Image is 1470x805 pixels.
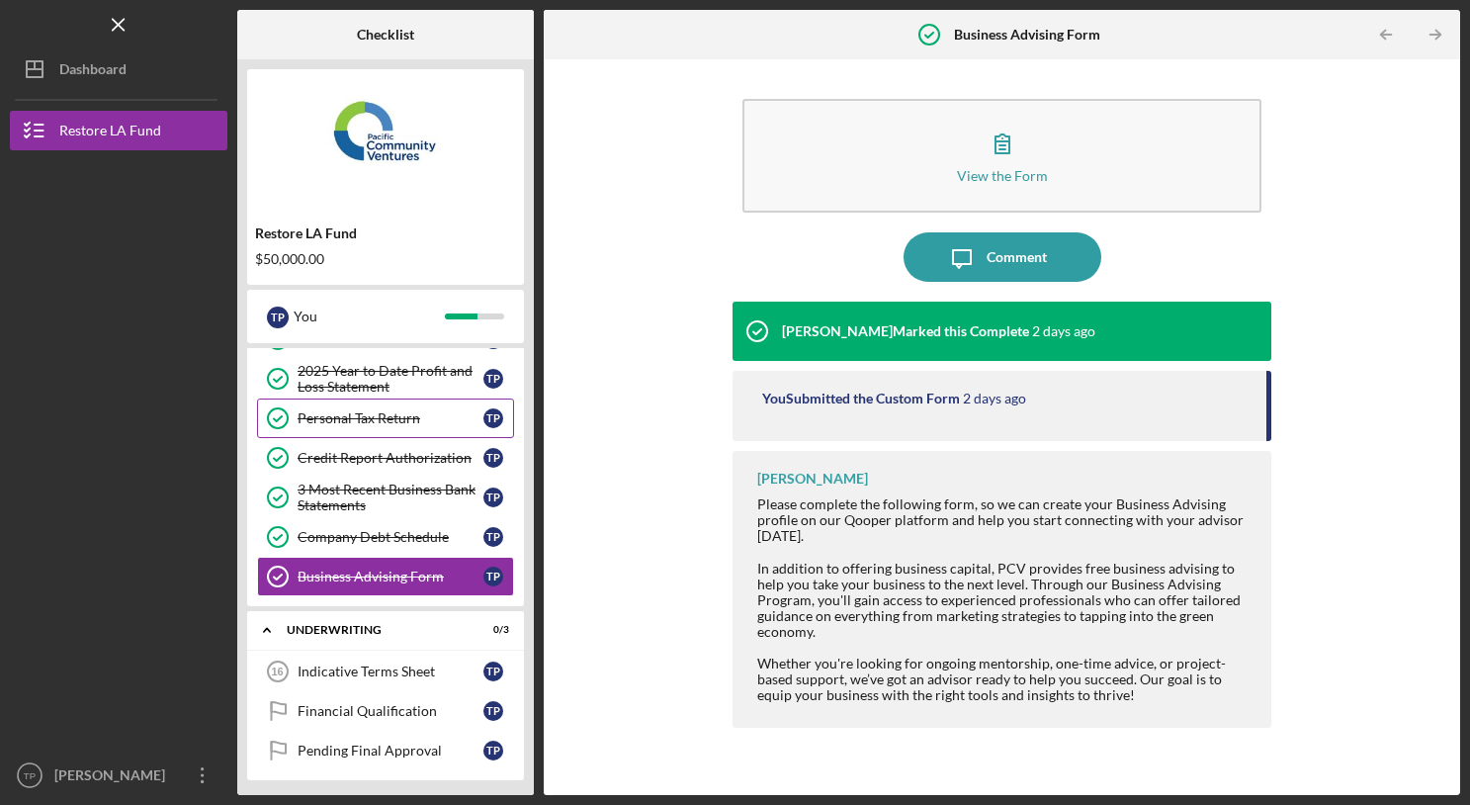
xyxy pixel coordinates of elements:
a: Pending Final ApprovalTP [257,731,514,770]
div: Personal Tax Return [298,410,483,426]
div: In addition to offering business capital, PCV provides free business advising to help you take yo... [757,561,1251,640]
a: 3 Most Recent Business Bank StatementsTP [257,478,514,517]
button: TP[PERSON_NAME] [10,756,227,795]
div: T P [483,408,503,428]
a: Business Advising FormTP [257,557,514,596]
div: Indicative Terms Sheet [298,664,483,679]
div: T P [483,527,503,547]
a: Financial QualificationTP [257,691,514,731]
div: T P [483,741,503,760]
div: Whether you're looking for ongoing mentorship, one-time advice, or project-based support, we’ve g... [757,656,1251,703]
div: T P [483,448,503,468]
div: Restore LA Fund [59,111,161,155]
a: Personal Tax ReturnTP [257,399,514,438]
div: T P [483,488,503,507]
div: Financial Qualification [298,703,483,719]
div: T P [483,662,503,681]
div: $50,000.00 [255,251,516,267]
div: You [294,300,445,333]
a: 16Indicative Terms SheetTP [257,652,514,691]
div: [PERSON_NAME] Marked this Complete [782,323,1029,339]
div: Dashboard [59,49,127,94]
button: Dashboard [10,49,227,89]
div: Restore LA Fund [255,225,516,241]
b: Business Advising Form [954,27,1100,43]
time: 2025-10-06 22:22 [1032,323,1095,339]
div: Pending Final Approval [298,743,483,759]
div: Business Advising Form [298,569,483,584]
div: Credit Report Authorization [298,450,483,466]
div: T P [483,369,503,389]
tspan: 16 [271,666,283,677]
a: Credit Report AuthorizationTP [257,438,514,478]
div: View the Form [957,168,1048,183]
div: 3 Most Recent Business Bank Statements [298,482,483,513]
div: Please complete the following form, so we can create your Business Advising profile on our Qooper... [757,496,1251,544]
button: Restore LA Fund [10,111,227,150]
div: 0 / 3 [474,624,509,636]
div: Underwriting [287,624,460,636]
div: You Submitted the Custom Form [762,391,960,406]
b: Checklist [357,27,414,43]
button: Comment [904,232,1101,282]
div: Comment [987,232,1047,282]
div: 2025 Year to Date Profit and Loss Statement [298,363,483,395]
div: [PERSON_NAME] [757,471,868,487]
div: T P [483,567,503,586]
img: Product logo [247,79,524,198]
a: 2025 Year to Date Profit and Loss StatementTP [257,359,514,399]
div: Company Debt Schedule [298,529,483,545]
div: T P [483,701,503,721]
button: View the Form [742,99,1260,213]
text: TP [24,770,36,781]
div: [PERSON_NAME] [49,756,178,800]
time: 2025-10-06 19:42 [963,391,1026,406]
div: T P [267,307,289,328]
a: Company Debt ScheduleTP [257,517,514,557]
